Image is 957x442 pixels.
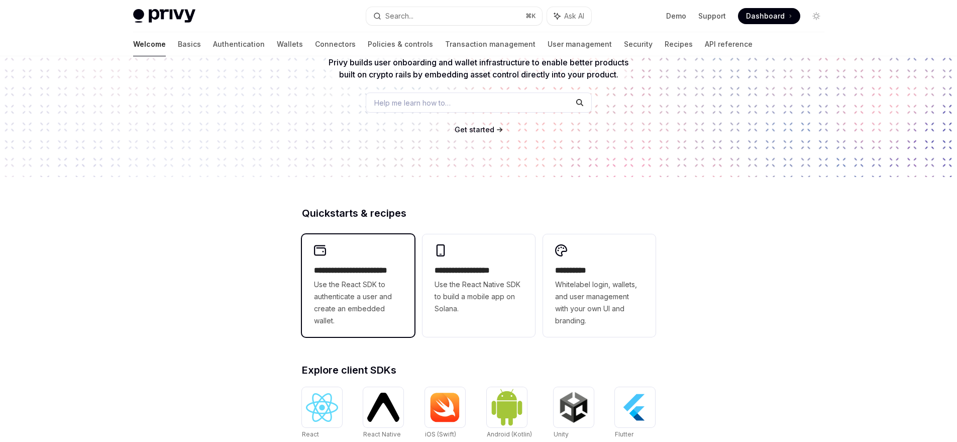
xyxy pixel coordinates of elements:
a: iOS (Swift)iOS (Swift) [425,387,465,439]
span: ⌘ K [525,12,536,20]
a: ReactReact [302,387,342,439]
span: Use the React Native SDK to build a mobile app on Solana. [435,279,523,315]
a: FlutterFlutter [615,387,655,439]
img: iOS (Swift) [429,392,461,422]
span: Dashboard [746,11,785,21]
span: React Native [363,430,401,438]
img: React [306,393,338,422]
a: Transaction management [445,32,536,56]
a: Basics [178,32,201,56]
img: React Native [367,393,399,421]
button: Ask AI [547,7,591,25]
div: Search... [385,10,413,22]
img: Flutter [619,391,651,423]
button: Toggle dark mode [808,8,824,24]
img: light logo [133,9,195,23]
a: API reference [705,32,753,56]
span: Unity [554,430,569,438]
a: Welcome [133,32,166,56]
span: Explore client SDKs [302,365,396,375]
span: React [302,430,319,438]
a: Wallets [277,32,303,56]
span: Help me learn how to… [374,98,451,108]
span: Flutter [615,430,633,438]
span: Whitelabel login, wallets, and user management with your own UI and branding. [555,279,644,327]
span: Quickstarts & recipes [302,208,406,218]
span: Privy builds user onboarding and wallet infrastructure to enable better products built on crypto ... [329,57,628,79]
a: Connectors [315,32,356,56]
a: **** **** **** ***Use the React Native SDK to build a mobile app on Solana. [422,234,535,337]
a: **** *****Whitelabel login, wallets, and user management with your own UI and branding. [543,234,656,337]
a: UnityUnity [554,387,594,439]
a: User management [548,32,612,56]
a: Demo [666,11,686,21]
a: Authentication [213,32,265,56]
span: Use the React SDK to authenticate a user and create an embedded wallet. [314,279,402,327]
img: Unity [558,391,590,423]
a: React NativeReact Native [363,387,403,439]
a: Security [624,32,653,56]
a: Dashboard [738,8,800,24]
span: Android (Kotlin) [487,430,532,438]
button: Search...⌘K [366,7,542,25]
span: Get started [455,125,494,134]
span: iOS (Swift) [425,430,456,438]
a: Policies & controls [368,32,433,56]
a: Android (Kotlin)Android (Kotlin) [487,387,532,439]
img: Android (Kotlin) [491,388,523,426]
a: Support [698,11,726,21]
a: Recipes [665,32,693,56]
a: Get started [455,125,494,135]
span: Ask AI [564,11,584,21]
